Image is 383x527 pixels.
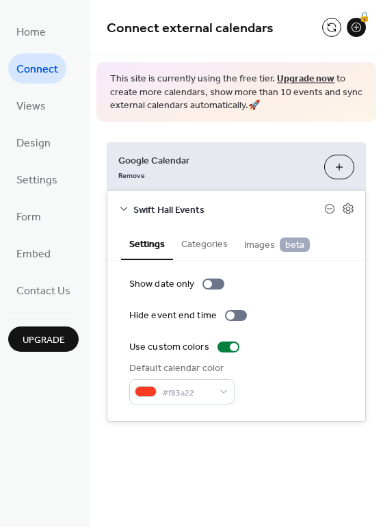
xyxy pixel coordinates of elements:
[8,238,59,268] a: Embed
[277,70,334,88] a: Upgrade now
[129,361,232,376] div: Default calendar color
[23,333,65,348] span: Upgrade
[118,153,313,168] span: Google Calendar
[244,237,310,253] span: Images
[8,326,79,352] button: Upgrade
[16,244,51,266] span: Embed
[110,73,362,113] span: This site is currently using the free tier. to create more calendars, show more than 10 events an...
[16,207,41,229] span: Form
[8,201,49,231] a: Form
[16,133,51,155] span: Design
[118,170,145,180] span: Remove
[16,59,58,81] span: Connect
[8,127,59,157] a: Design
[8,53,66,83] a: Connect
[8,164,66,194] a: Settings
[173,227,236,259] button: Categories
[121,227,173,260] button: Settings
[236,227,318,259] button: Images beta
[280,237,310,252] span: beta
[133,203,324,217] span: Swift Hall Events
[129,277,194,292] div: Show date only
[16,170,57,192] span: Settings
[8,275,79,305] a: Contact Us
[129,309,217,323] div: Hide event end time
[16,22,46,44] span: Home
[107,15,274,42] span: Connect external calendars
[16,96,46,118] span: Views
[162,385,213,400] span: #f83a22
[16,281,70,303] span: Contact Us
[8,16,54,47] a: Home
[8,90,54,120] a: Views
[129,340,209,355] div: Use custom colors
